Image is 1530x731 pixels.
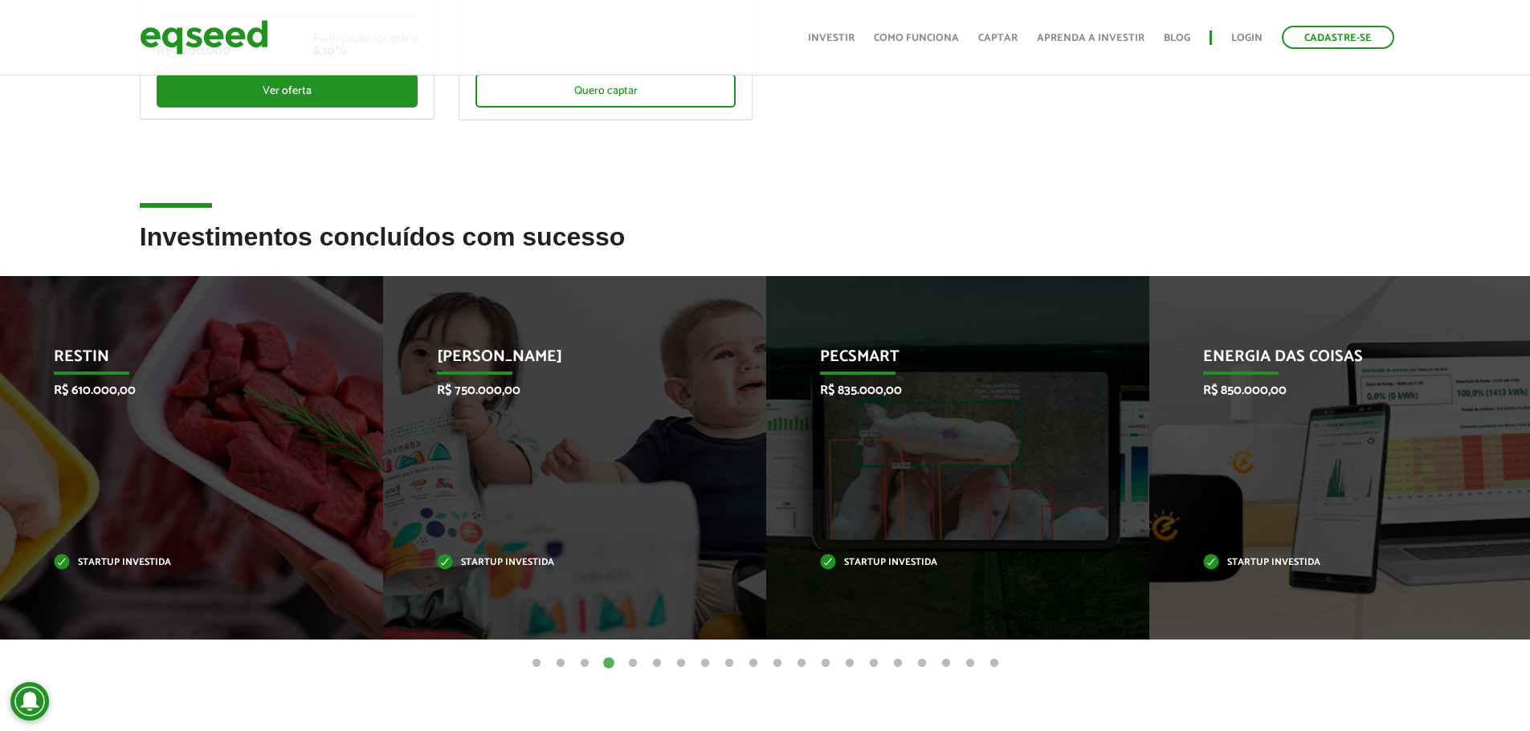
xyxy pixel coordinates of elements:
[625,656,641,672] button: 5 of 20
[721,656,737,672] button: 9 of 20
[745,656,761,672] button: 10 of 20
[914,656,930,672] button: 17 of 20
[866,656,882,672] button: 15 of 20
[1203,558,1455,567] p: Startup investida
[140,223,1391,275] h2: Investimentos concluídos com sucesso
[553,656,569,672] button: 2 of 20
[820,558,1071,567] p: Startup investida
[874,33,959,43] a: Como funciona
[1037,33,1144,43] a: Aprenda a investir
[437,383,688,398] p: R$ 750.000,00
[1164,33,1190,43] a: Blog
[601,656,617,672] button: 4 of 20
[1203,383,1455,398] p: R$ 850.000,00
[938,656,954,672] button: 18 of 20
[1203,347,1455,375] p: Energia das Coisas
[673,656,689,672] button: 7 of 20
[54,347,305,375] p: Restin
[820,383,1071,398] p: R$ 835.000,00
[54,383,305,398] p: R$ 610.000,00
[818,656,834,672] button: 13 of 20
[986,656,1002,672] button: 20 of 20
[437,558,688,567] p: Startup investida
[978,33,1018,43] a: Captar
[528,656,545,672] button: 1 of 20
[1282,26,1394,49] a: Cadastre-se
[437,347,688,375] p: [PERSON_NAME]
[1231,33,1263,43] a: Login
[157,74,418,108] div: Ver oferta
[577,656,593,672] button: 3 of 20
[962,656,978,672] button: 19 of 20
[808,33,855,43] a: Investir
[820,347,1071,375] p: Pecsmart
[769,656,785,672] button: 11 of 20
[697,656,713,672] button: 8 of 20
[794,656,810,672] button: 12 of 20
[890,656,906,672] button: 16 of 20
[842,656,858,672] button: 14 of 20
[54,558,305,567] p: Startup investida
[475,74,736,108] div: Quero captar
[140,16,268,59] img: EqSeed
[649,656,665,672] button: 6 of 20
